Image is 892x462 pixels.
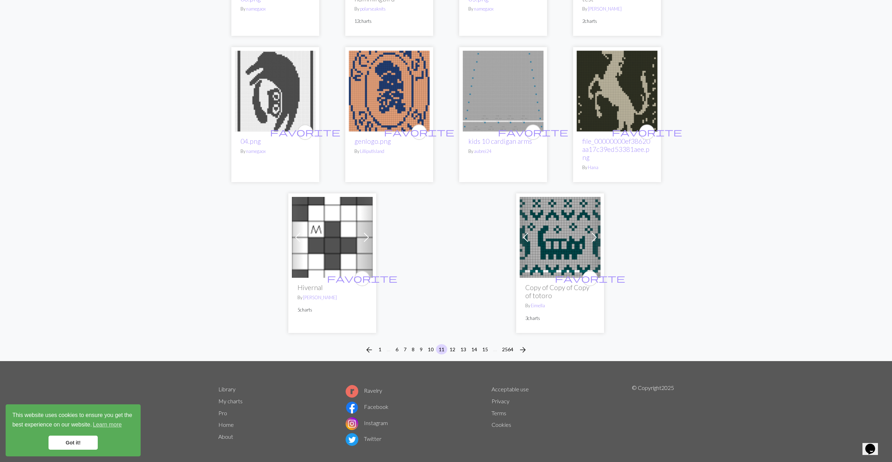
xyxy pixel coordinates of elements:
[218,398,243,404] a: My charts
[458,344,469,354] button: 13
[384,127,454,137] span: favorite
[240,148,310,155] p: By
[270,127,340,137] span: favorite
[354,18,424,25] p: 12 charts
[525,124,541,140] button: favourite
[218,386,236,392] a: Library
[354,148,424,155] p: By
[632,384,674,448] p: © Copyright 2025
[297,294,367,301] p: By
[292,233,373,240] a: Chart 1
[519,346,527,354] i: Next
[240,137,261,145] a: 04.png
[492,410,506,416] a: Terms
[297,283,367,291] h2: Hivernal
[531,303,545,308] a: Eimella
[555,273,625,284] span: favorite
[474,6,494,12] a: namegaox
[360,148,384,154] a: LilliputIsland
[240,6,310,12] p: By
[349,87,430,94] a: genlogo.png
[498,127,568,137] span: favorite
[327,273,397,284] span: favorite
[436,344,447,354] button: 11
[246,148,266,154] a: namegaox
[218,433,233,440] a: About
[612,127,682,137] span: favorite
[346,417,358,430] img: Instagram logo
[463,87,544,94] a: kids 10 cardigan arms
[360,6,386,12] a: polarseaknits
[12,411,134,430] span: This website uses cookies to ensure you get the best experience on our website.
[520,197,601,278] img: Copy of totoro
[292,197,373,278] img: Chart 1
[346,385,358,398] img: Ravelry logo
[6,404,141,456] div: cookieconsent
[297,124,313,140] button: favourite
[218,410,227,416] a: Pro
[346,435,381,442] a: Twitter
[577,87,657,94] a: file_00000000ef38620aa17c39ed53381aee.png
[393,344,401,354] button: 6
[516,344,530,355] button: Next
[498,125,568,139] i: favourite
[469,344,480,354] button: 14
[468,148,538,155] p: By
[346,419,388,426] a: Instagram
[474,148,491,154] a: aubrei24
[346,433,358,446] img: Twitter logo
[468,6,538,12] p: By
[588,165,598,170] a: Hana
[520,233,601,240] a: Copy of totoro
[492,421,511,428] a: Cookies
[525,315,595,322] p: 3 charts
[492,398,509,404] a: Privacy
[246,6,266,12] a: namegaox
[555,271,625,285] i: favourite
[49,436,98,450] a: dismiss cookie message
[362,344,530,355] nav: Page navigation
[525,283,595,300] h2: Copy of Copy of Copy of totoro
[401,344,409,354] button: 7
[499,344,516,354] button: 2564
[417,344,425,354] button: 9
[519,345,527,355] span: arrow_forward
[582,271,598,286] button: favourite
[492,386,529,392] a: Acceptable use
[297,307,367,313] p: 5 charts
[409,344,417,354] button: 8
[862,434,885,455] iframe: chat widget
[365,345,373,355] span: arrow_back
[349,51,430,131] img: genlogo.png
[346,401,358,414] img: Facebook logo
[303,295,337,300] a: [PERSON_NAME]
[480,344,491,354] button: 15
[346,403,389,410] a: Facebook
[92,419,123,430] a: learn more about cookies
[384,125,454,139] i: favourite
[411,124,427,140] button: favourite
[582,6,652,12] p: By
[362,344,376,355] button: Previous
[582,164,652,171] p: By
[582,137,650,161] a: file_00000000ef38620aa17c39ed53381aee.png
[588,6,622,12] a: [PERSON_NAME]
[376,344,384,354] button: 1
[577,51,657,131] img: file_00000000ef38620aa17c39ed53381aee.png
[463,51,544,131] img: kids 10 cardigan arms
[270,125,340,139] i: favourite
[346,387,382,394] a: Ravelry
[365,346,373,354] i: Previous
[218,421,234,428] a: Home
[235,87,316,94] a: 04.png
[354,6,424,12] p: By
[612,125,682,139] i: favourite
[639,124,655,140] button: favourite
[425,344,436,354] button: 10
[354,271,370,286] button: favourite
[582,18,652,25] p: 2 charts
[447,344,458,354] button: 12
[525,302,595,309] p: By
[327,271,397,285] i: favourite
[468,137,532,145] a: kids 10 cardigan arms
